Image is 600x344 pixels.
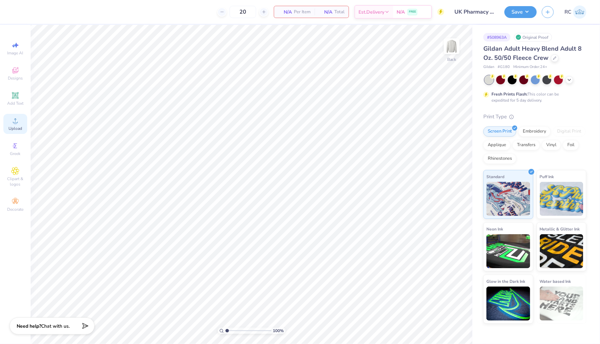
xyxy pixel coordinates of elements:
span: Upload [9,126,22,131]
span: Glow in the Dark Ink [486,278,525,285]
img: Water based Ink [540,287,584,321]
span: N/A [278,8,292,16]
span: Gildan Adult Heavy Blend Adult 8 Oz. 50/50 Fleece Crew [483,45,582,62]
span: Neon Ink [486,225,503,233]
img: Metallic & Glitter Ink [540,234,584,268]
span: Clipart & logos [3,176,27,187]
img: Neon Ink [486,234,530,268]
input: – – [230,6,256,18]
a: RC [565,5,586,19]
div: Embroidery [518,126,551,137]
span: Designs [8,75,23,81]
img: Standard [486,182,530,216]
span: Gildan [483,64,494,70]
span: Water based Ink [540,278,571,285]
span: Greek [10,151,21,156]
div: Transfers [513,140,540,150]
img: Rio Cabojoc [573,5,586,19]
div: Vinyl [542,140,561,150]
span: Metallic & Glitter Ink [540,225,580,233]
img: Back [445,39,459,53]
div: Print Type [483,113,586,121]
span: N/A [319,8,332,16]
span: RC [565,8,571,16]
div: Original Proof [514,33,552,41]
span: 100 % [273,328,284,334]
span: Puff Ink [540,173,554,180]
div: Applique [483,140,511,150]
strong: Fresh Prints Flash: [491,91,528,97]
button: Save [504,6,537,18]
img: Puff Ink [540,182,584,216]
div: Foil [563,140,579,150]
input: Untitled Design [449,5,499,19]
span: # G180 [498,64,510,70]
strong: Need help? [17,323,41,329]
span: FREE [409,10,416,14]
div: Back [447,56,456,63]
span: Minimum Order: 24 + [513,64,547,70]
span: Standard [486,173,504,180]
div: Rhinestones [483,154,516,164]
div: Digital Print [553,126,586,137]
span: N/A [397,8,405,16]
img: Glow in the Dark Ink [486,287,530,321]
div: This color can be expedited for 5 day delivery. [491,91,575,103]
span: Chat with us. [41,323,70,329]
div: # 508963A [483,33,511,41]
span: Decorate [7,207,23,212]
span: Total [334,8,345,16]
div: Screen Print [483,126,516,137]
span: Per Item [294,8,311,16]
span: Add Text [7,101,23,106]
span: Image AI [7,50,23,56]
span: Est. Delivery [359,8,384,16]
